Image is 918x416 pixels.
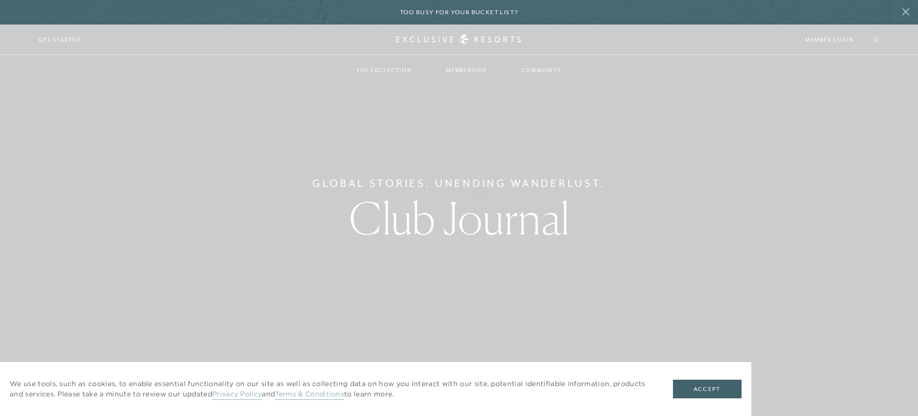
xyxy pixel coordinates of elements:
a: Get Started [39,35,81,44]
a: Membership [436,56,497,84]
h6: Too busy for your bucket list? [400,8,519,17]
button: Accept [673,380,742,398]
a: Privacy Policy [212,390,262,400]
a: Member Login [805,35,854,44]
a: Terms & Conditions [275,390,344,400]
a: The Collection [347,56,422,84]
h1: Club Journal [349,196,570,240]
a: Community [512,56,571,84]
h6: Global Stories. Unending Wanderlust. [312,176,606,191]
p: We use tools, such as cookies, to enable essential functionality on our site as well as collectin... [10,379,653,399]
